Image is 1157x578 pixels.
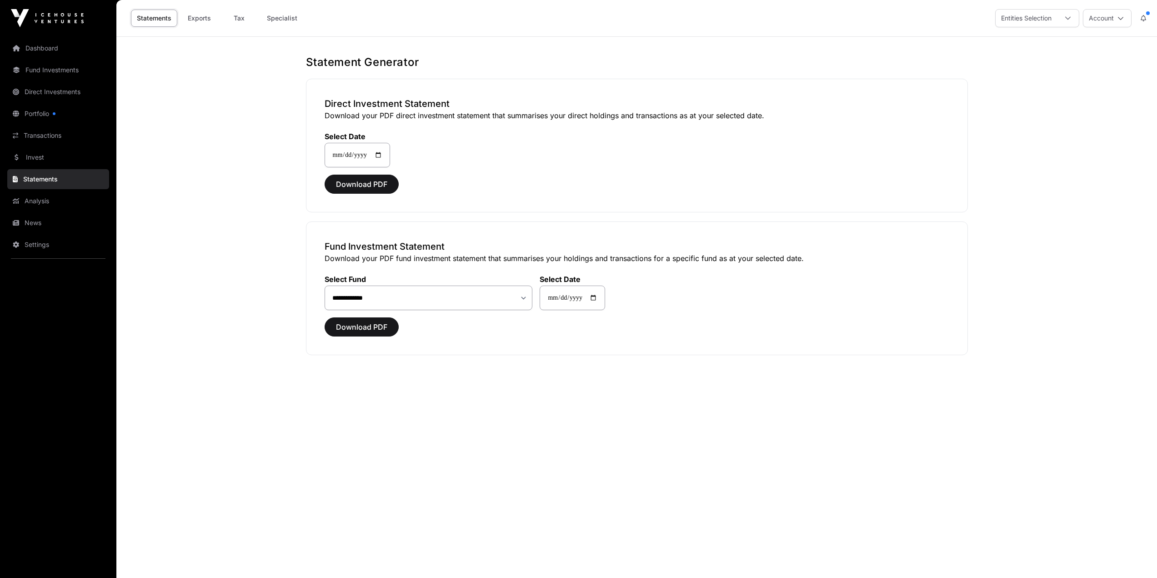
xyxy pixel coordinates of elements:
[261,10,303,27] a: Specialist
[996,10,1057,27] div: Entities Selection
[7,191,109,211] a: Analysis
[325,253,949,264] p: Download your PDF fund investment statement that summarises your holdings and transactions for a ...
[7,147,109,167] a: Invest
[325,184,399,193] a: Download PDF
[325,132,390,141] label: Select Date
[336,322,387,332] span: Download PDF
[7,38,109,58] a: Dashboard
[7,60,109,80] a: Fund Investments
[11,9,84,27] img: Icehouse Ventures Logo
[221,10,257,27] a: Tax
[325,240,949,253] h3: Fund Investment Statement
[7,126,109,146] a: Transactions
[325,97,949,110] h3: Direct Investment Statement
[7,82,109,102] a: Direct Investments
[325,327,399,336] a: Download PDF
[7,213,109,233] a: News
[336,179,387,190] span: Download PDF
[1112,534,1157,578] iframe: Chat Widget
[325,110,949,121] p: Download your PDF direct investment statement that summarises your direct holdings and transactio...
[131,10,177,27] a: Statements
[7,104,109,124] a: Portfolio
[7,235,109,255] a: Settings
[325,317,399,337] button: Download PDF
[181,10,217,27] a: Exports
[540,275,605,284] label: Select Date
[325,275,533,284] label: Select Fund
[325,175,399,194] button: Download PDF
[7,169,109,189] a: Statements
[1083,9,1132,27] button: Account
[306,55,968,70] h1: Statement Generator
